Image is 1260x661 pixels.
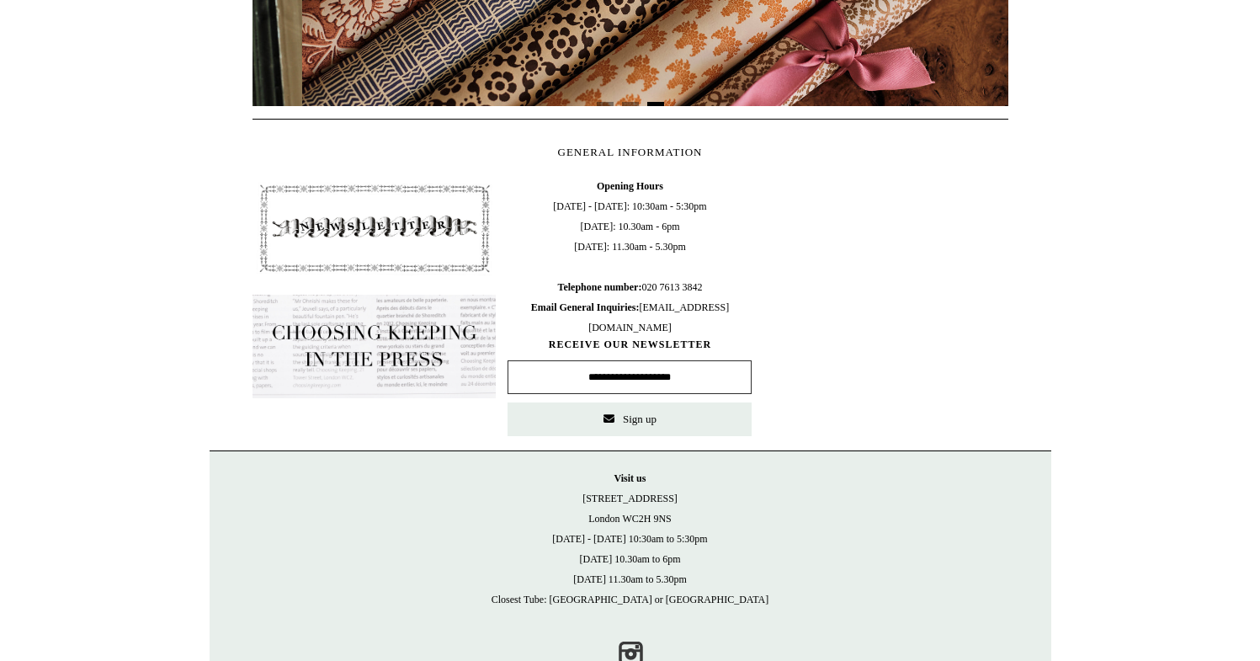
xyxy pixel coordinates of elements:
button: Page 2 [622,102,639,106]
img: pf-4db91bb9--1305-Newsletter-Button_1200x.jpg [253,176,497,280]
button: Page 1 [597,102,614,106]
p: [STREET_ADDRESS] London WC2H 9NS [DATE] - [DATE] 10:30am to 5:30pm [DATE] 10.30am to 6pm [DATE] 1... [226,468,1034,610]
span: Sign up [623,413,657,425]
iframe: google_map [763,176,1007,429]
span: RECEIVE OUR NEWSLETTER [508,338,752,352]
b: : [638,281,641,293]
button: Sign up [508,402,752,436]
span: [DATE] - [DATE]: 10:30am - 5:30pm [DATE]: 10.30am - 6pm [DATE]: 11.30am - 5.30pm 020 7613 3842 [508,176,752,338]
b: Telephone number [558,281,642,293]
b: Opening Hours [597,180,663,192]
button: Page 3 [647,102,664,106]
strong: Visit us [614,472,646,484]
img: pf-635a2b01-aa89-4342-bbcd-4371b60f588c--In-the-press-Button_1200x.jpg [253,295,497,399]
span: GENERAL INFORMATION [558,146,703,158]
span: [EMAIL_ADDRESS][DOMAIN_NAME] [531,301,729,333]
b: Email General Inquiries: [531,301,640,313]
